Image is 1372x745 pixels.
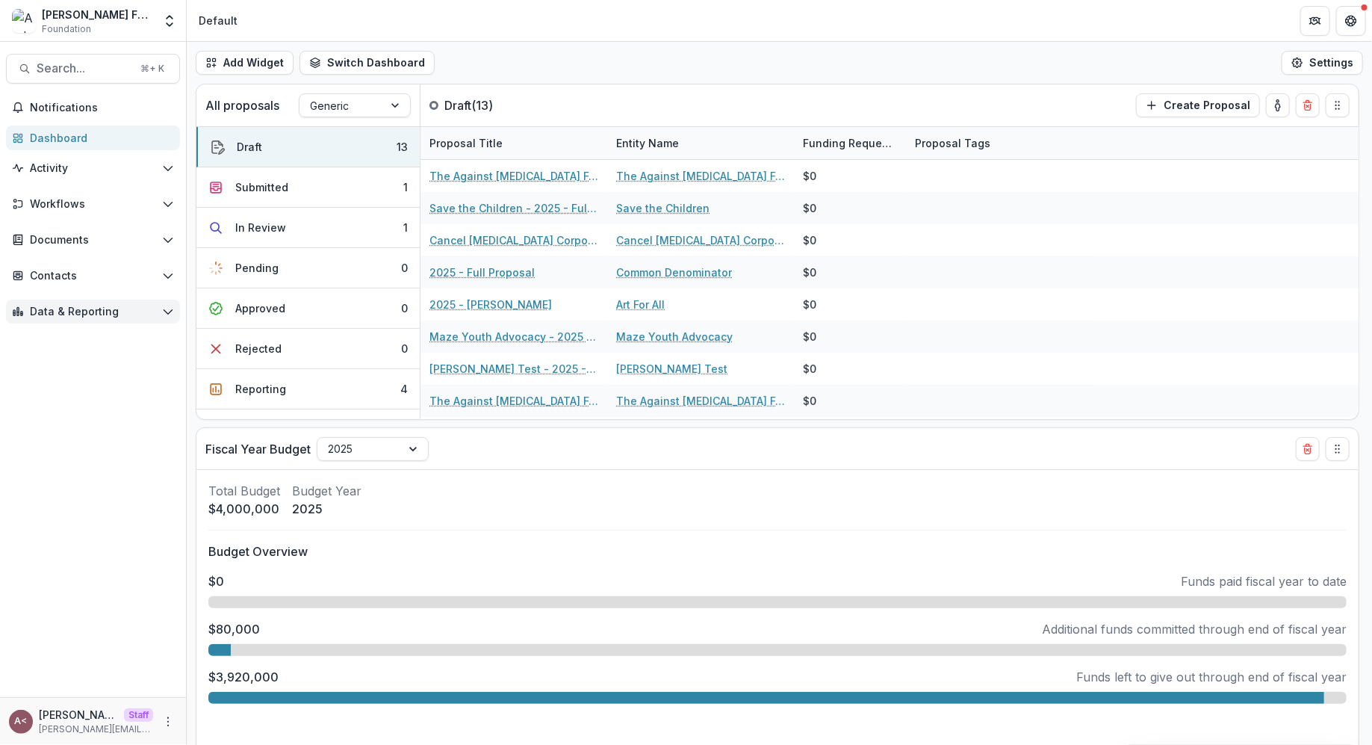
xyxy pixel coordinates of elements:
[292,482,361,500] p: Budget Year
[1296,93,1320,117] button: Delete card
[237,139,262,155] div: Draft
[6,156,180,180] button: Open Activity
[6,300,180,324] button: Open Data & Reporting
[794,127,906,159] div: Funding Requested
[193,10,243,31] nav: breadcrumb
[196,288,420,329] button: Approved0
[906,127,1093,159] div: Proposal Tags
[1300,6,1330,36] button: Partners
[429,232,598,248] a: Cancel [MEDICAL_DATA] Corporation - 2025 - Full Proposal
[397,139,408,155] div: 13
[403,220,408,235] div: 1
[1336,6,1366,36] button: Get Help
[235,381,286,397] div: Reporting
[607,135,688,151] div: Entity Name
[208,500,280,518] p: $4,000,000
[6,54,180,84] button: Search...
[235,220,286,235] div: In Review
[30,234,156,247] span: Documents
[6,192,180,216] button: Open Workflows
[15,717,28,726] div: Andrew Clegg <andrew@trytemelio.com>
[444,96,556,114] p: Draft ( 13 )
[1266,93,1290,117] button: toggle-assigned-to-me
[616,297,665,312] a: Art For All
[794,135,906,151] div: Funding Requested
[208,620,260,638] p: $80,000
[208,668,279,686] p: $3,920,000
[196,208,420,248] button: In Review1
[803,168,816,184] div: $0
[235,179,288,195] div: Submitted
[196,329,420,369] button: Rejected0
[208,572,224,590] p: $0
[159,6,180,36] button: Open entity switcher
[235,260,279,276] div: Pending
[401,260,408,276] div: 0
[196,369,420,409] button: Reporting4
[196,248,420,288] button: Pending0
[6,126,180,150] a: Dashboard
[42,22,91,36] span: Foundation
[196,167,420,208] button: Submitted1
[205,440,311,458] p: Fiscal Year Budget
[803,200,816,216] div: $0
[401,341,408,356] div: 0
[299,51,435,75] button: Switch Dashboard
[616,232,785,248] a: Cancel [MEDICAL_DATA] Corporation
[199,13,238,28] div: Default
[616,200,710,216] a: Save the Children
[208,482,280,500] p: Total Budget
[30,270,156,282] span: Contacts
[1076,668,1347,686] p: Funds left to give out through end of fiscal year
[803,232,816,248] div: $0
[429,265,535,280] a: 2025 - Full Proposal
[803,329,816,344] div: $0
[1296,437,1320,461] button: Delete card
[403,179,408,195] div: 1
[1282,51,1363,75] button: Settings
[196,127,420,167] button: Draft13
[803,393,816,409] div: $0
[124,708,153,722] p: Staff
[30,130,168,146] div: Dashboard
[429,168,598,184] a: The Against [MEDICAL_DATA] Foundation - 2025 - Full Proposal
[37,61,131,75] span: Search...
[420,127,607,159] div: Proposal Title
[429,297,552,312] a: 2025 - [PERSON_NAME]
[196,51,294,75] button: Add Widget
[429,329,598,344] a: Maze Youth Advocacy - 2025 - [PERSON_NAME]
[30,198,156,211] span: Workflows
[616,361,727,377] a: [PERSON_NAME] Test
[39,723,153,736] p: [PERSON_NAME][EMAIL_ADDRESS][DOMAIN_NAME]
[616,265,732,280] a: Common Denominator
[607,127,794,159] div: Entity Name
[208,542,1347,560] p: Budget Overview
[616,329,733,344] a: Maze Youth Advocacy
[429,361,598,377] a: [PERSON_NAME] Test - 2025 - New form
[6,228,180,252] button: Open Documents
[400,381,408,397] div: 4
[1181,572,1347,590] p: Funds paid fiscal year to date
[616,168,785,184] a: The Against [MEDICAL_DATA] Foundation
[803,297,816,312] div: $0
[1326,437,1350,461] button: Drag
[30,102,174,114] span: Notifications
[39,707,118,723] p: [PERSON_NAME] <[PERSON_NAME][EMAIL_ADDRESS][DOMAIN_NAME]>
[1326,93,1350,117] button: Drag
[1042,620,1347,638] p: Additional funds committed through end of fiscal year
[12,9,36,33] img: Andrew Foundation
[803,265,816,280] div: $0
[429,200,598,216] a: Save the Children - 2025 - Full Proposal
[1136,93,1260,117] button: Create Proposal
[292,500,361,518] p: 2025
[42,7,153,22] div: [PERSON_NAME] Foundation
[137,61,167,77] div: ⌘ + K
[235,341,282,356] div: Rejected
[30,162,156,175] span: Activity
[6,264,180,288] button: Open Contacts
[401,300,408,316] div: 0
